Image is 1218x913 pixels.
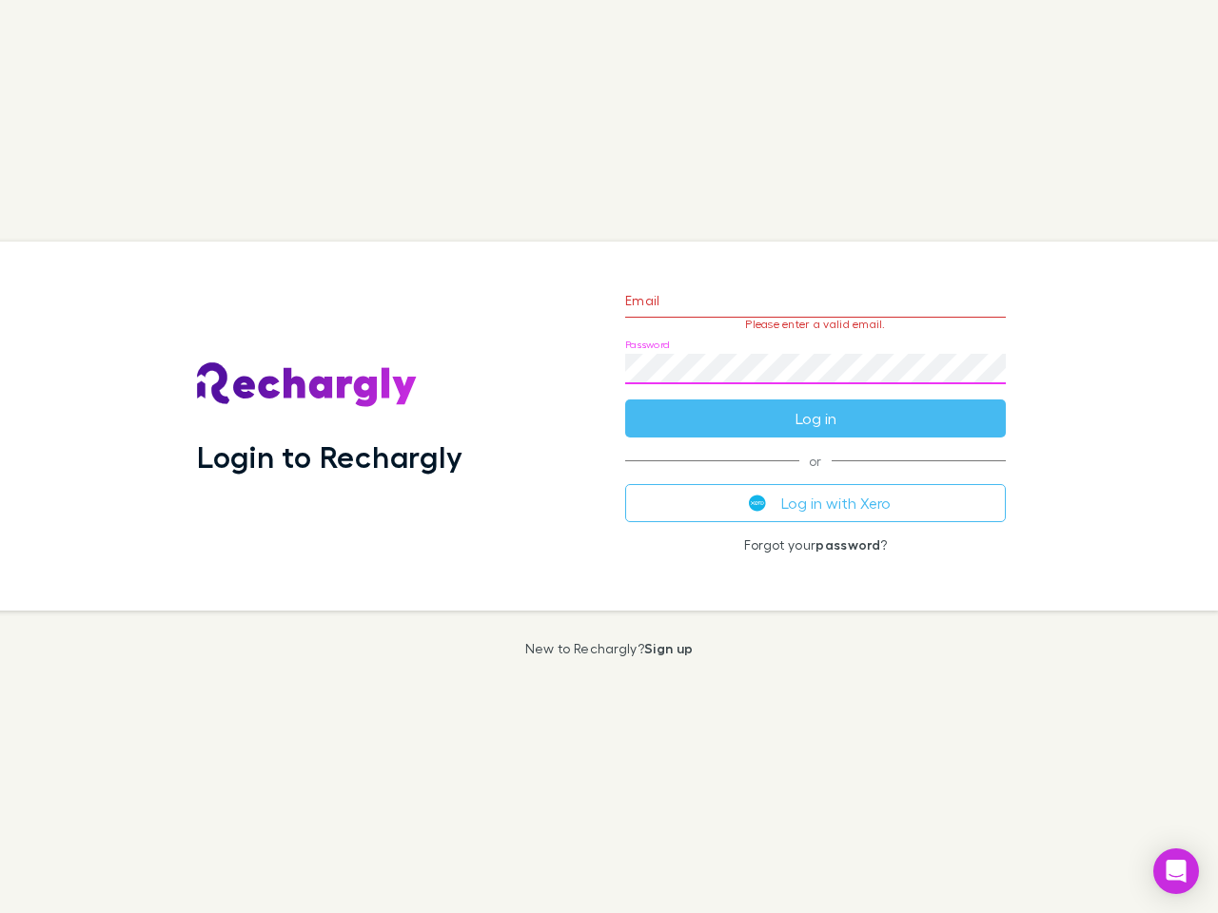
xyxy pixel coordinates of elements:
[625,399,1006,437] button: Log in
[625,338,670,352] label: Password
[625,460,1006,461] span: or
[1153,848,1199,894] div: Open Intercom Messenger
[197,362,418,408] img: Rechargly's Logo
[815,536,880,553] a: password
[197,438,462,475] h1: Login to Rechargly
[525,641,694,656] p: New to Rechargly?
[625,537,1006,553] p: Forgot your ?
[625,484,1006,522] button: Log in with Xero
[749,495,766,512] img: Xero's logo
[644,640,693,656] a: Sign up
[625,318,1006,331] p: Please enter a valid email.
